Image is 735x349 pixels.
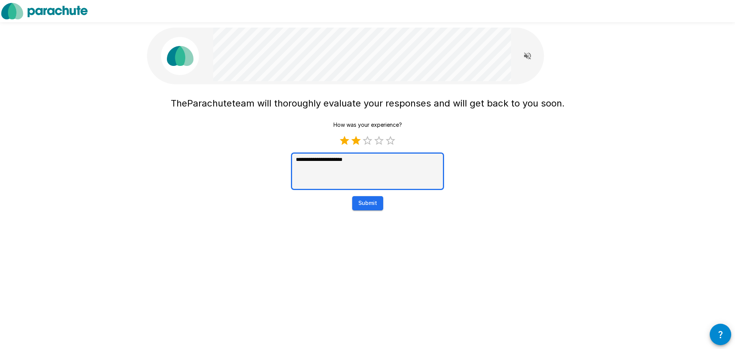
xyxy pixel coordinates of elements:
span: Parachute [187,98,232,109]
button: Submit [352,196,383,210]
p: How was your experience? [333,121,402,129]
span: team will thoroughly evaluate your responses and will get back to you soon. [232,98,565,109]
button: Read questions aloud [520,48,535,64]
span: The [171,98,187,109]
img: parachute_avatar.png [161,37,199,75]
